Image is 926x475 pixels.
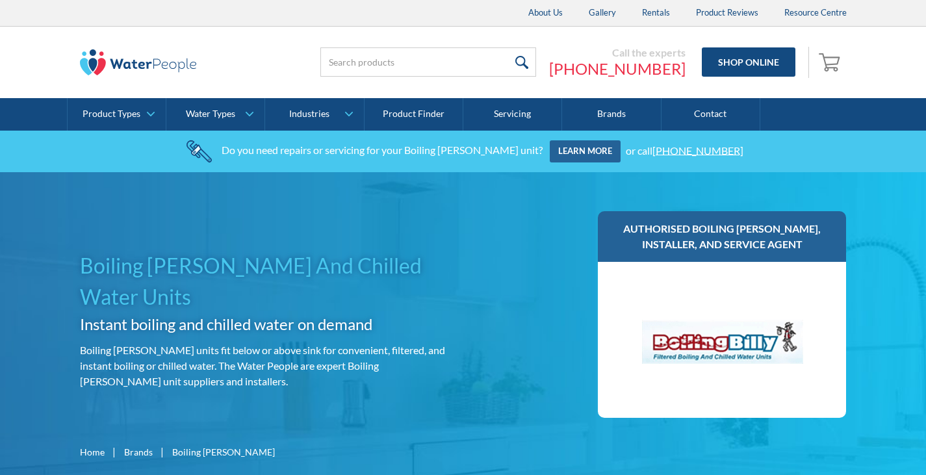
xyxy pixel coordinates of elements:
[562,98,661,131] a: Brands
[159,444,166,459] div: |
[652,144,743,156] a: [PHONE_NUMBER]
[166,98,264,131] a: Water Types
[626,144,743,156] div: or call
[80,313,458,336] h2: Instant boiling and chilled water on demand
[172,445,275,459] div: Boiling [PERSON_NAME]
[816,47,847,78] a: Open empty cart
[80,342,458,389] p: Boiling [PERSON_NAME] units fit below or above sink for convenient, filtered, and instant boiling...
[111,444,118,459] div: |
[80,250,458,313] h1: Boiling [PERSON_NAME] And Chilled Water Units
[80,49,197,75] img: The Water People
[549,46,686,59] div: Call the experts
[611,221,834,252] h3: Authorised Boiling [PERSON_NAME], installer, and service agent
[463,98,562,131] a: Servicing
[320,47,536,77] input: Search products
[819,51,843,72] img: shopping cart
[68,98,166,131] a: Product Types
[80,445,105,459] a: Home
[702,47,795,77] a: Shop Online
[624,275,819,405] img: Boiling billy
[550,140,621,162] a: Learn more
[186,109,235,120] div: Water Types
[222,144,543,156] div: Do you need repairs or servicing for your Boiling [PERSON_NAME] unit?
[662,98,760,131] a: Contact
[365,98,463,131] a: Product Finder
[289,109,329,120] div: Industries
[83,109,140,120] div: Product Types
[124,445,153,459] a: Brands
[549,59,686,79] a: [PHONE_NUMBER]
[265,98,363,131] a: Industries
